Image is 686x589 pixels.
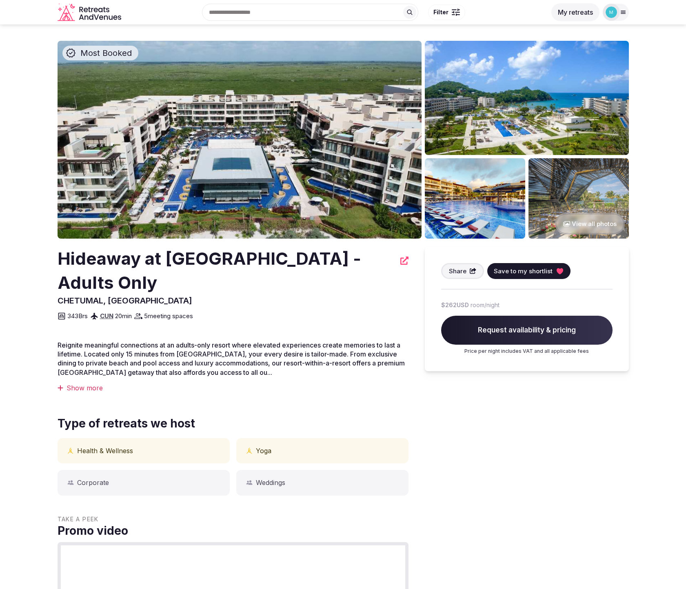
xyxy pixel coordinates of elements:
[425,41,629,155] img: Venue gallery photo
[528,158,629,239] img: Venue gallery photo
[144,312,193,320] span: 5 meeting spaces
[425,158,525,239] img: Venue gallery photo
[58,41,422,239] img: Venue cover photo
[67,447,74,454] button: Physical and mental health icon tooltip
[494,267,553,275] span: Save to my shortlist
[58,515,408,523] span: Take a peek
[555,213,625,235] button: View all photos
[67,312,88,320] span: 343 Brs
[246,479,253,486] button: Social and business icon tooltip
[428,4,465,20] button: Filter
[551,3,599,21] button: My retreats
[58,3,123,22] a: Visit the homepage
[441,348,613,355] p: Price per night includes VAT and all applicable fees
[77,47,135,59] span: Most Booked
[606,7,617,18] img: michael.ofarrell
[246,447,253,454] button: Physical and mental health icon tooltip
[471,301,500,309] span: room/night
[67,479,74,486] button: Social and business icon tooltip
[58,383,408,392] div: Show more
[441,316,613,345] span: Request availability & pricing
[62,46,138,60] div: Most Booked
[58,3,123,22] svg: Retreats and Venues company logo
[58,523,408,539] span: Promo video
[100,312,113,320] a: CUN
[58,247,395,295] h2: Hideaway at [GEOGRAPHIC_DATA] - Adults Only
[441,301,469,309] span: $262 USD
[433,8,448,16] span: Filter
[58,416,408,432] span: Type of retreats we host
[58,341,405,376] span: Reignite meaningful connections at an adults-only resort where elevated experiences create memori...
[441,263,484,279] button: Share
[487,263,571,279] button: Save to my shortlist
[449,267,466,275] span: Share
[551,8,599,16] a: My retreats
[115,312,132,320] span: 20 min
[58,296,192,306] span: CHETUMAL, [GEOGRAPHIC_DATA]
